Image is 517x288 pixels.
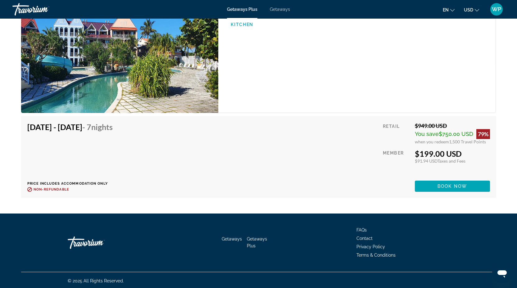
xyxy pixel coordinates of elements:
div: 79% [476,129,490,139]
button: Change currency [464,5,479,14]
iframe: Button to launch messaging window [492,263,512,283]
a: Contact [356,236,373,241]
span: Taxes and Fees [438,158,465,164]
span: $750.00 USD [439,131,473,137]
span: en [443,7,449,12]
a: Getaways [270,7,290,12]
a: Privacy Policy [356,244,385,249]
span: Book now [438,184,467,189]
span: © 2025 All Rights Reserved. [68,278,124,283]
button: User Menu [488,3,505,16]
a: Getaways Plus [227,7,257,12]
span: Nights [91,122,113,132]
span: 1,500 Travel Points [449,139,486,144]
button: Book now [415,181,490,192]
p: Kitchen [231,22,357,27]
button: Change language [443,5,455,14]
span: USD [464,7,473,12]
div: $199.00 USD [415,149,490,158]
a: Travorium [68,233,130,252]
span: when you redeem [415,139,449,144]
span: Non-refundable [34,187,69,191]
h4: [DATE] - [DATE] [27,122,113,132]
a: Travorium [12,1,75,17]
a: FAQs [356,227,367,232]
div: $949.00 USD [415,122,490,129]
span: WP [492,6,501,12]
div: Retail [383,122,410,144]
a: Getaways Plus [247,236,267,248]
a: Getaways [222,236,242,241]
span: - 7 [82,122,113,132]
div: $91.94 USD [415,158,490,164]
div: Member [383,149,410,176]
a: Terms & Conditions [356,253,396,258]
p: Price includes accommodation only [27,182,117,186]
span: You save [415,131,439,137]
